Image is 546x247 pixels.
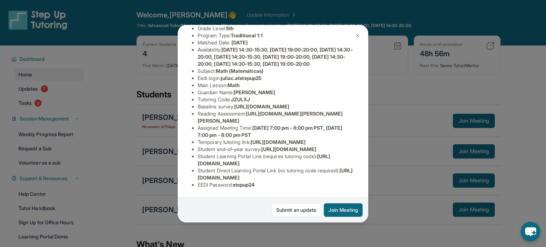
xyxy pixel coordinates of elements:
[198,46,354,68] li: Availability:
[231,39,248,45] span: [DATE]
[251,139,306,145] span: [URL][DOMAIN_NAME]
[198,25,354,32] li: Grade Level:
[198,32,354,39] li: Program Type:
[324,203,363,217] button: Join Meeting
[198,153,354,167] li: Student Learning Portal Link (requires tutoring code) :
[272,203,321,217] a: Submit an update
[226,25,234,31] span: 5th
[198,146,354,153] li: Student end-of-year survey :
[198,181,354,188] li: EEDI Password :
[355,33,360,38] img: Close Icon
[216,68,263,74] span: Math (Matemáticas)
[198,82,354,89] li: Main Lesson :
[198,103,354,110] li: Baseline survey :
[261,146,316,152] span: [URL][DOMAIN_NAME]
[521,222,540,241] button: chat-button
[198,125,342,138] span: [DATE] 7:00 pm - 8:00 pm PST, [DATE] 7:00 pm - 8:00 pm PST
[198,68,354,75] li: Subject :
[227,82,240,88] span: Math
[198,124,354,139] li: Assigned Meeting Time :
[234,103,289,109] span: [URL][DOMAIN_NAME]
[233,182,255,188] span: stepup24
[198,47,353,67] span: [DATE] 14:30-15:30, [DATE] 19:00-20:00, [DATE] 14:30-20:00, [DATE] 14:30-15:30, [DATE] 19:00-20:0...
[231,96,250,102] span: JZULXJ
[198,39,354,46] li: Matched Date:
[234,89,275,95] span: [PERSON_NAME]
[198,89,354,96] li: Guardian Name :
[198,96,354,103] li: Tutoring Code :
[221,75,261,81] span: juliac.atstepup25
[198,167,354,181] li: Student Direct Learning Portal Link (no tutoring code required) :
[198,139,354,146] li: Temporary tutoring link :
[231,32,263,38] span: Traditional 1:1
[198,75,354,82] li: Eedi login :
[198,111,343,124] span: [URL][DOMAIN_NAME][PERSON_NAME][PERSON_NAME]
[198,110,354,124] li: Reading Assessment :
